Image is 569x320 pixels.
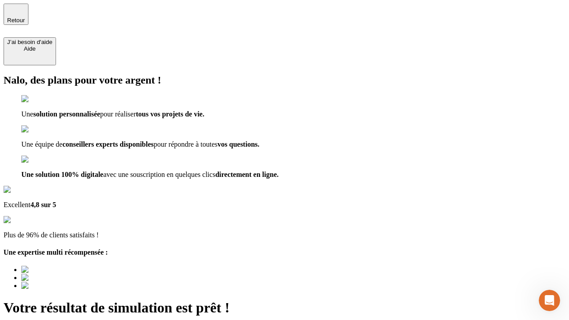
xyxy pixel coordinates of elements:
[4,201,30,208] span: Excellent
[62,140,153,148] span: conseillers experts disponibles
[21,171,103,178] span: Une solution 100% digitale
[21,282,104,290] img: Best savings advice award
[7,45,52,52] div: Aide
[4,216,48,224] img: reviews stars
[4,37,56,65] button: J’ai besoin d'aideAide
[21,140,62,148] span: Une équipe de
[136,110,204,118] span: tous vos projets de vie.
[4,4,28,25] button: Retour
[21,125,60,133] img: checkmark
[33,110,100,118] span: solution personnalisée
[217,140,259,148] span: vos questions.
[4,248,565,256] h4: Une expertise multi récompensée :
[30,201,56,208] span: 4,8 sur 5
[154,140,218,148] span: pour répondre à toutes
[215,171,278,178] span: directement en ligne.
[4,186,55,194] img: Google Review
[4,231,565,239] p: Plus de 96% de clients satisfaits !
[7,17,25,24] span: Retour
[21,110,33,118] span: Une
[7,39,52,45] div: J’ai besoin d'aide
[21,95,60,103] img: checkmark
[21,274,104,282] img: Best savings advice award
[103,171,215,178] span: avec une souscription en quelques clics
[539,290,560,311] iframe: Intercom live chat
[4,300,565,316] h1: Votre résultat de simulation est prêt !
[21,156,60,164] img: checkmark
[21,266,104,274] img: Best savings advice award
[100,110,136,118] span: pour réaliser
[4,74,565,86] h2: Nalo, des plans pour votre argent !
